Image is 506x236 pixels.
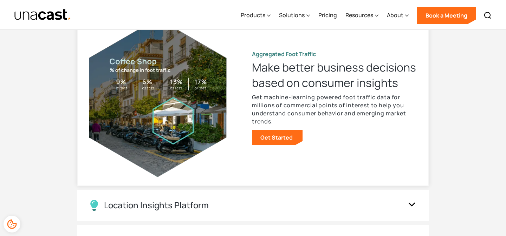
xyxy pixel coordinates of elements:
[387,11,403,19] div: About
[387,1,409,30] div: About
[14,9,71,21] a: home
[345,1,378,30] div: Resources
[241,1,271,30] div: Products
[89,18,227,177] img: visualization with the image of the city of the Location Analytics
[252,50,316,58] strong: Aggregated Foot Traffic
[14,9,71,21] img: Unacast text logo
[279,1,310,30] div: Solutions
[241,11,265,19] div: Products
[252,93,417,126] p: Get machine-learning powered foot traffic data for millions of commercial points of interest to h...
[4,216,20,232] div: Cookie Preferences
[345,11,373,19] div: Resources
[104,200,209,210] div: Location Insights Platform
[417,7,476,24] a: Book a Meeting
[89,200,100,211] img: Location Insights Platform icon
[279,11,305,19] div: Solutions
[252,130,303,145] a: Get Started
[484,11,492,20] img: Search icon
[252,60,417,90] h3: Make better business decisions based on consumer insights
[318,1,337,30] a: Pricing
